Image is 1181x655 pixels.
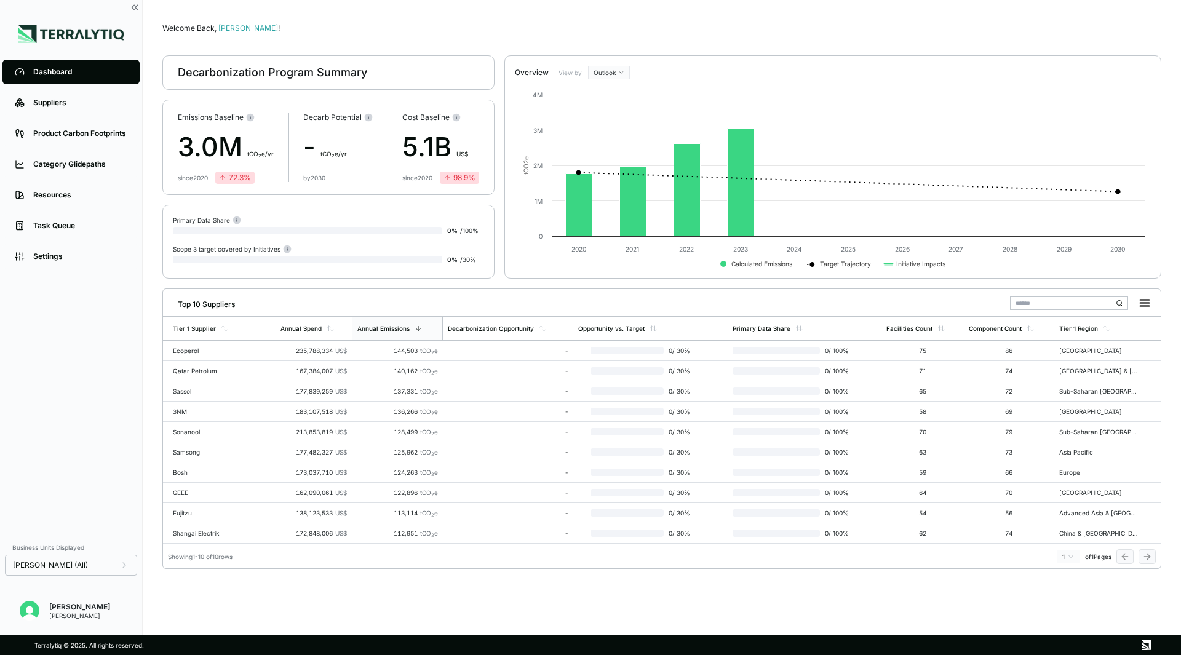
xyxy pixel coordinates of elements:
div: - [448,509,568,517]
span: 0 / 30 % [664,428,696,435]
div: 73 [969,448,1049,456]
div: 75 [886,347,959,354]
div: 167,384,007 [280,367,347,375]
div: 122,896 [357,489,438,496]
img: Logo [18,25,124,43]
div: 3NM [173,408,252,415]
div: 235,788,334 [280,347,347,354]
div: Bosh [173,469,252,476]
div: Component Count [969,325,1022,332]
text: 2022 [679,245,694,253]
div: China & [GEOGRAPHIC_DATA] [1059,530,1138,537]
div: - [448,387,568,395]
div: 63 [886,448,959,456]
span: 0 / 100 % [820,448,851,456]
span: US$ [335,347,347,354]
sub: 2 [258,153,261,159]
button: Outlook [588,66,630,79]
text: 1M [535,197,543,205]
text: 2025 [841,245,856,253]
div: Primary Data Share [733,325,790,332]
button: Open user button [15,596,44,625]
div: - [448,469,568,476]
span: 0 / 100 % [820,469,851,476]
sub: 2 [431,512,434,518]
span: 0 / 100 % [820,408,851,415]
span: US$ [335,469,347,476]
div: 74 [969,367,1049,375]
text: 2024 [787,245,802,253]
span: 0 / 30 % [664,530,696,537]
div: 128,499 [357,428,438,435]
div: Sub-Saharan [GEOGRAPHIC_DATA] [1059,387,1138,395]
span: 0 / 30 % [664,509,696,517]
div: - [448,347,568,354]
span: US$ [456,150,468,157]
div: - [448,408,568,415]
span: 0 / 100 % [820,509,851,517]
div: Decarbonization Program Summary [178,65,367,80]
div: Ecoperol [173,347,252,354]
span: 0 / 100 % [820,387,851,395]
div: 125,962 [357,448,438,456]
div: Business Units Displayed [5,540,137,555]
span: 0 / 30 % [664,367,696,375]
span: 0 / 100 % [820,428,851,435]
div: Samsong [173,448,252,456]
text: 2023 [733,245,748,253]
div: Facilities Count [886,325,932,332]
div: 69 [969,408,1049,415]
label: View by [559,69,583,76]
div: Product Carbon Footprints [33,129,127,138]
div: Annual Spend [280,325,322,332]
sub: 2 [431,451,434,457]
sub: 2 [431,472,434,477]
div: 56 [969,509,1049,517]
div: - [448,448,568,456]
div: 70 [969,489,1049,496]
div: Sub-Saharan [GEOGRAPHIC_DATA] [1059,428,1138,435]
div: Opportunity vs. Target [578,325,645,332]
div: 98.9 % [443,173,475,183]
div: Shangai Electrik [173,530,252,537]
div: [GEOGRAPHIC_DATA] & [GEOGRAPHIC_DATA] [1059,367,1138,375]
span: tCO e [420,367,438,375]
text: 2029 [1057,245,1072,253]
span: tCO e [420,469,438,476]
span: of 1 Pages [1085,553,1111,560]
div: Qatar Petrolum [173,367,252,375]
sub: 2 [431,533,434,538]
div: Sassol [173,387,252,395]
div: since 2020 [402,174,432,181]
span: 0 / 100 % [820,367,851,375]
span: / 100 % [460,227,479,234]
div: Europe [1059,469,1138,476]
text: Initiative Impacts [896,260,945,268]
span: US$ [335,387,347,395]
text: 2020 [571,245,586,253]
div: Tier 1 Region [1059,325,1098,332]
span: 0 % [447,227,458,234]
img: Siya Sindhani [20,601,39,621]
div: 1 [1062,553,1075,560]
div: 113,114 [357,509,438,517]
div: Decarb Potential [303,113,373,122]
div: Fujitzu [173,509,252,517]
span: 0 / 30 % [664,448,696,456]
span: tCO e [420,509,438,517]
div: Scope 3 target covered by Initiatives [173,244,292,253]
span: 0 / 100 % [820,489,851,496]
div: since 2020 [178,174,208,181]
div: 58 [886,408,959,415]
div: 144,503 [357,347,438,354]
div: 177,482,327 [280,448,347,456]
div: Category Glidepaths [33,159,127,169]
span: US$ [335,509,347,517]
span: ! [278,23,280,33]
div: Asia Pacific [1059,448,1138,456]
sub: 2 [431,492,434,498]
div: Settings [33,252,127,261]
sub: 2 [431,431,434,437]
text: 2030 [1110,245,1125,253]
span: 0 / 30 % [664,387,696,395]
